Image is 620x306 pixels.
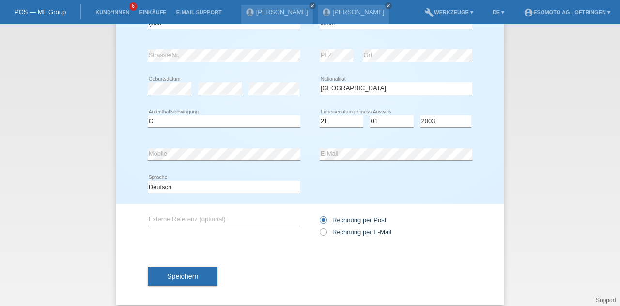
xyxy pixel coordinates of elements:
[310,3,315,8] i: close
[596,297,616,304] a: Support
[519,9,615,15] a: account_circleEsomoto AG - Oftringen ▾
[333,8,385,16] a: [PERSON_NAME]
[167,273,198,280] span: Speichern
[320,228,326,241] input: Rechnung per E-Mail
[419,9,478,15] a: buildWerkzeuge ▾
[488,9,509,15] a: DE ▾
[320,216,326,228] input: Rechnung per Post
[15,8,66,16] a: POS — MF Group
[256,8,308,16] a: [PERSON_NAME]
[309,2,316,9] a: close
[385,2,392,9] a: close
[134,9,171,15] a: Einkäufe
[320,228,391,236] label: Rechnung per E-Mail
[171,9,227,15] a: E-Mail Support
[386,3,391,8] i: close
[320,216,386,224] label: Rechnung per Post
[524,8,533,17] i: account_circle
[91,9,134,15] a: Kund*innen
[129,2,137,11] span: 6
[148,267,217,286] button: Speichern
[424,8,434,17] i: build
